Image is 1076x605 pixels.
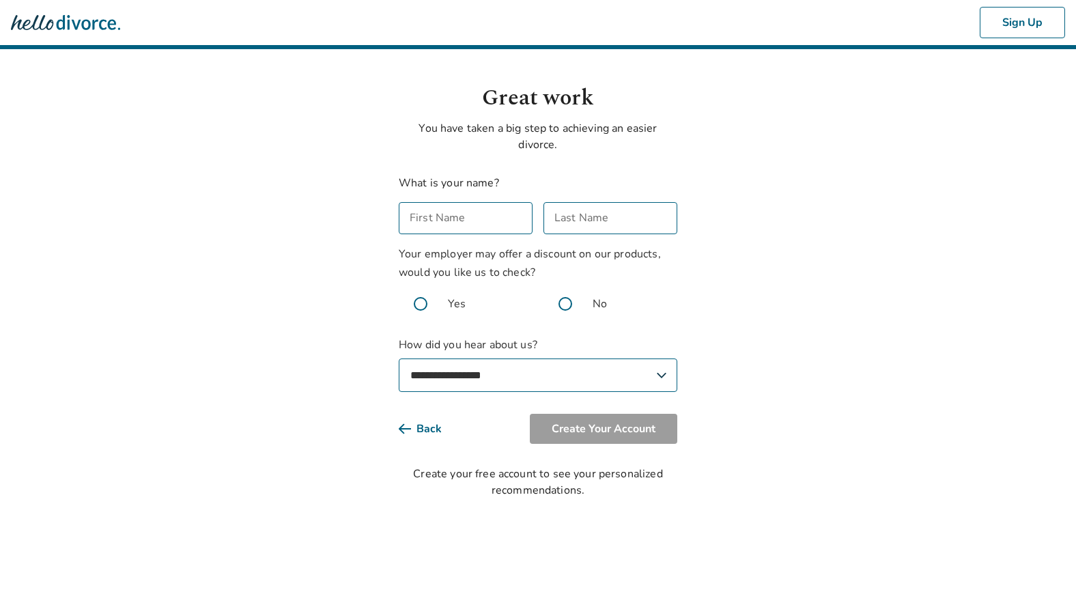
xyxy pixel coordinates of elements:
[399,337,677,392] label: How did you hear about us?
[399,82,677,115] h1: Great work
[399,358,677,392] select: How did you hear about us?
[399,466,677,498] div: Create your free account to see your personalized recommendations.
[399,247,661,280] span: Your employer may offer a discount on our products, would you like us to check?
[593,296,607,312] span: No
[399,175,499,191] label: What is your name?
[399,120,677,153] p: You have taken a big step to achieving an easier divorce.
[980,7,1065,38] button: Sign Up
[11,9,120,36] img: Hello Divorce Logo
[399,414,464,444] button: Back
[530,414,677,444] button: Create Your Account
[448,296,466,312] span: Yes
[1008,539,1076,605] iframe: Chat Widget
